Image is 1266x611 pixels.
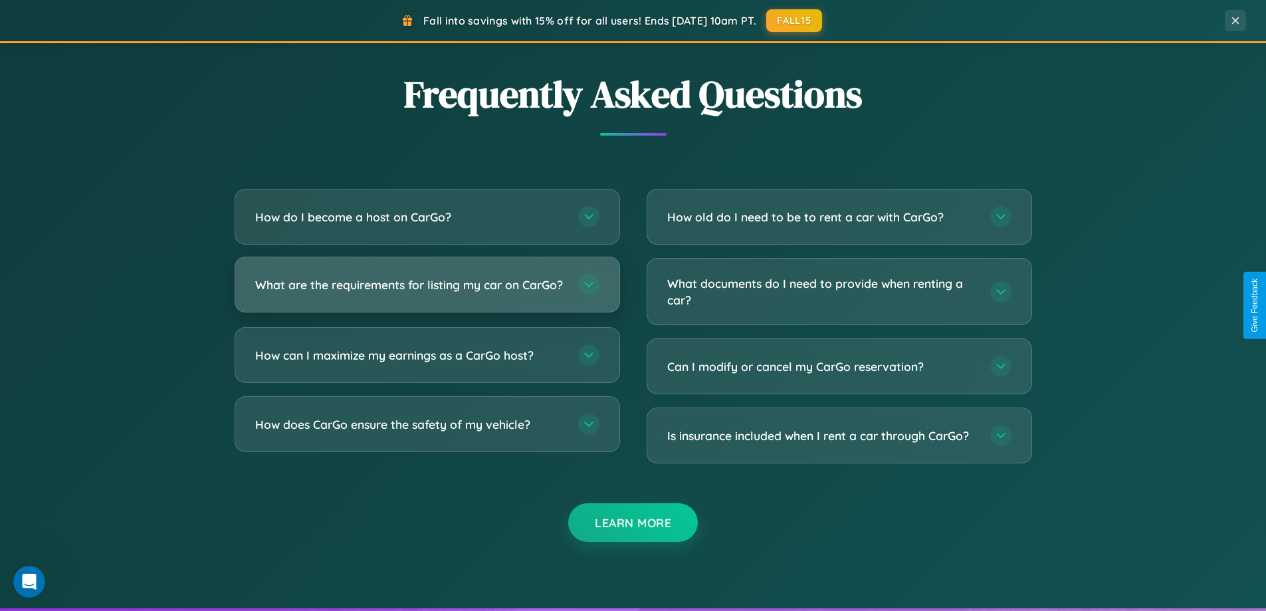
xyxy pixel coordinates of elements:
h3: What documents do I need to provide when renting a car? [667,275,977,308]
h3: Is insurance included when I rent a car through CarGo? [667,428,977,444]
h3: Can I modify or cancel my CarGo reservation? [667,358,977,375]
button: Learn More [568,503,698,542]
h2: Frequently Asked Questions [235,68,1032,120]
h3: How do I become a host on CarGo? [255,209,565,225]
iframe: Intercom live chat [13,566,45,598]
div: Give Feedback [1250,279,1259,332]
button: FALL15 [766,9,822,32]
span: Fall into savings with 15% off for all users! Ends [DATE] 10am PT. [423,14,756,27]
h3: How does CarGo ensure the safety of my vehicle? [255,416,565,433]
h3: What are the requirements for listing my car on CarGo? [255,277,565,293]
h3: How old do I need to be to rent a car with CarGo? [667,209,977,225]
h3: How can I maximize my earnings as a CarGo host? [255,347,565,364]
